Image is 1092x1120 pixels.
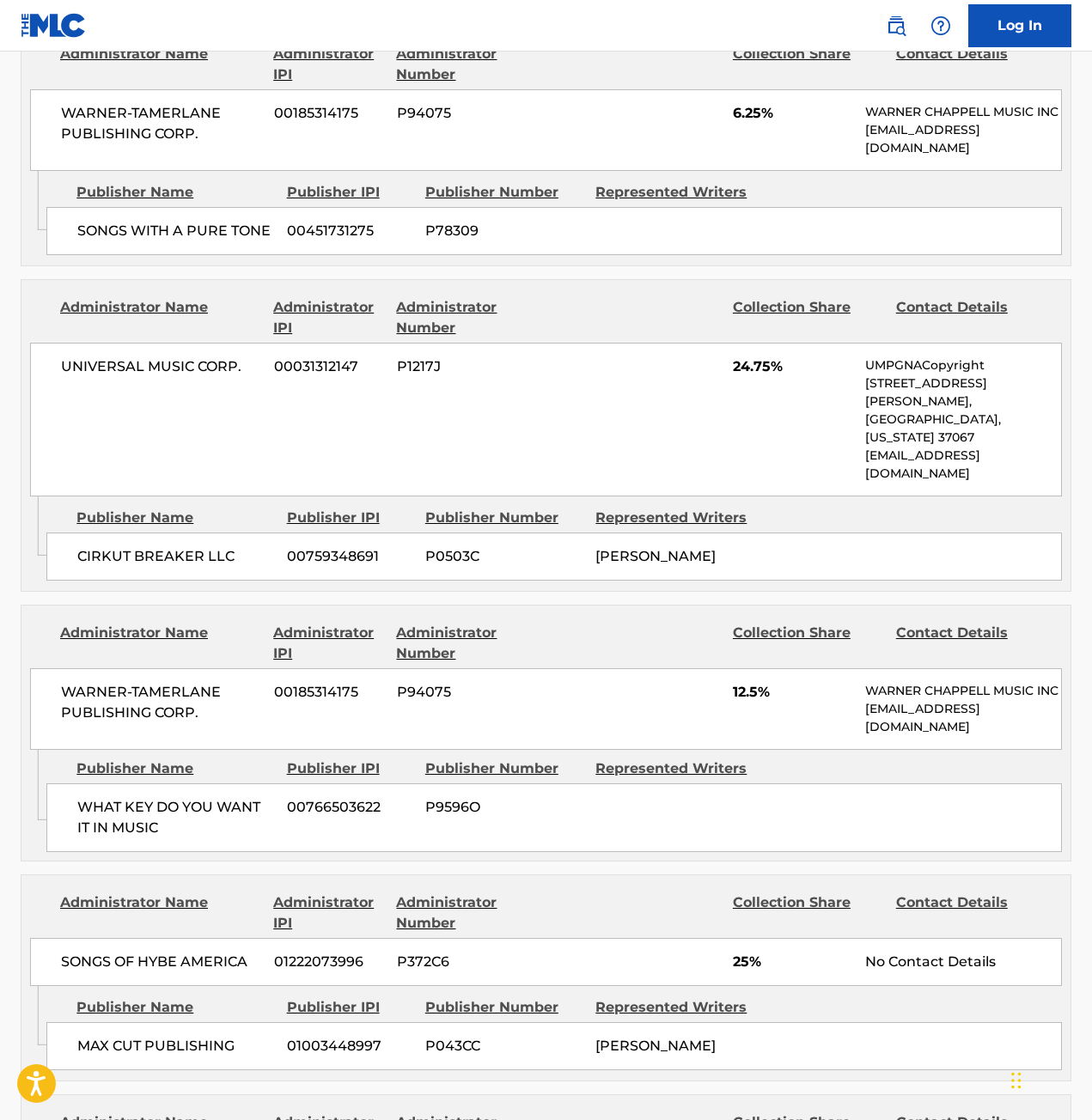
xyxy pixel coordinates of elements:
span: SONGS WITH A PURE TONE [77,221,274,241]
p: [GEOGRAPHIC_DATA], [US_STATE] 37067 [865,411,1061,447]
span: [PERSON_NAME] [595,548,716,564]
span: UNIVERSAL MUSIC CORP. [61,356,261,377]
div: Administrator Number [396,297,546,338]
span: P043CC [425,1036,583,1056]
span: P94075 [397,682,547,703]
a: Log In [968,4,1071,47]
span: [PERSON_NAME] [595,1038,716,1054]
div: Publisher Name [76,508,273,528]
p: WARNER CHAPPELL MUSIC INC [865,682,1061,700]
div: Collection Share [733,44,883,85]
span: CIRKUT BREAKER LLC [77,546,274,567]
img: search [886,15,906,36]
div: Administrator Number [396,623,546,664]
div: Publisher IPI [287,508,412,528]
div: Administrator Name [60,44,260,85]
span: 00185314175 [274,103,384,124]
span: P372C6 [397,952,547,972]
span: P78309 [425,221,583,241]
span: 00766503622 [287,797,412,818]
div: Collection Share [733,892,883,934]
div: Publisher Number [425,997,583,1018]
div: Represented Writers [595,758,753,779]
div: Administrator Name [60,297,260,338]
div: Help [924,9,958,43]
div: Administrator IPI [273,623,383,664]
span: 01003448997 [287,1036,412,1056]
div: Publisher Name [76,758,273,779]
p: UMPGNACopyright [865,356,1061,374]
img: MLC Logo [21,13,87,38]
div: Publisher Number [425,182,583,203]
div: Administrator Name [60,623,260,664]
div: Administrator IPI [273,44,383,85]
p: [EMAIL_ADDRESS][DOMAIN_NAME] [865,121,1061,157]
div: No Contact Details [865,952,1061,972]
div: Publisher Number [425,758,583,779]
div: Administrator Name [60,892,260,934]
div: Administrator IPI [273,297,383,338]
div: Publisher Number [425,508,583,528]
div: Represented Writers [595,508,753,528]
div: Contact Details [896,297,1046,338]
div: Publisher IPI [287,182,412,203]
div: Publisher Name [76,997,273,1018]
span: P0503C [425,546,583,567]
div: Represented Writers [595,997,753,1018]
p: [EMAIL_ADDRESS][DOMAIN_NAME] [865,447,1061,483]
span: 00451731275 [287,221,412,241]
p: [STREET_ADDRESS][PERSON_NAME], [865,374,1061,411]
p: WARNER CHAPPELL MUSIC INC [865,103,1061,121]
div: Administrator IPI [273,892,383,934]
iframe: Chat Widget [1006,1038,1092,1120]
span: 25% [733,952,853,972]
span: 24.75% [733,356,853,377]
div: Represented Writers [595,182,753,203]
span: SONGS OF HYBE AMERICA [61,952,261,972]
span: P1217J [397,356,547,377]
div: Publisher IPI [287,997,412,1018]
div: Administrator Number [396,892,546,934]
div: Contact Details [896,892,1046,934]
span: 6.25% [733,103,853,124]
span: WARNER-TAMERLANE PUBLISHING CORP. [61,682,261,723]
span: P9596O [425,797,583,818]
a: Public Search [879,9,913,43]
img: help [930,15,951,36]
span: WARNER-TAMERLANE PUBLISHING CORP. [61,103,261,144]
span: 12.5% [733,682,853,703]
span: 00185314175 [274,682,384,703]
span: WHAT KEY DO YOU WANT IT IN MUSIC [77,797,274,838]
div: Administrator Number [396,44,546,85]
span: 01222073996 [274,952,384,972]
div: Collection Share [733,623,883,664]
span: 00759348691 [287,546,412,567]
div: Publisher Name [76,182,273,203]
div: Contact Details [896,623,1046,664]
span: MAX CUT PUBLISHING [77,1036,274,1056]
span: 00031312147 [274,356,384,377]
p: [EMAIL_ADDRESS][DOMAIN_NAME] [865,700,1061,736]
div: Contact Details [896,44,1046,85]
div: Publisher IPI [287,758,412,779]
div: Drag [1011,1055,1022,1106]
span: P94075 [397,103,547,124]
div: Collection Share [733,297,883,338]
